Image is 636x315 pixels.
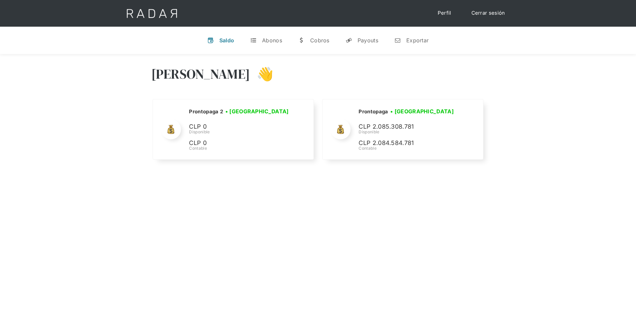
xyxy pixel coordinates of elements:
a: Cerrar sesión [465,7,512,20]
div: Abonos [262,37,282,44]
p: CLP 0 [189,122,289,132]
p: CLP 2.085.308.781 [359,122,459,132]
p: CLP 0 [189,138,289,148]
div: Payouts [358,37,378,44]
div: Contable [189,145,291,151]
h3: • [GEOGRAPHIC_DATA] [225,107,289,115]
div: w [298,37,305,44]
div: Exportar [406,37,429,44]
h2: Prontopaga 2 [189,108,223,115]
div: y [346,37,352,44]
div: Saldo [219,37,234,44]
h3: • [GEOGRAPHIC_DATA] [390,107,454,115]
div: n [394,37,401,44]
p: CLP 2.084.584.781 [359,138,459,148]
div: v [207,37,214,44]
div: Cobros [310,37,330,44]
h2: Prontopaga [359,108,388,115]
div: Disponible [359,129,459,135]
h3: [PERSON_NAME] [151,66,250,82]
h3: 👋 [250,66,273,82]
div: Disponible [189,129,291,135]
a: Perfil [431,7,458,20]
div: Contable [359,145,459,151]
div: t [250,37,257,44]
